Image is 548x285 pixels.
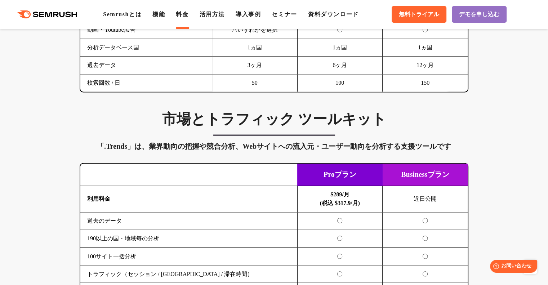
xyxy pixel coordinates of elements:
td: 近日公開 [383,186,468,212]
td: 〇 [297,248,383,265]
td: 3ヶ月 [212,57,298,74]
td: 〇 [297,212,383,230]
td: 〇 [297,230,383,248]
td: Proプラン [297,164,383,186]
td: 〇 [297,265,383,283]
td: Businessプラン [383,164,468,186]
td: 12ヶ月 [383,57,468,74]
td: 分析データベース国 [80,39,212,57]
td: 1ヵ国 [383,39,468,57]
a: セミナー [272,11,297,17]
td: 過去データ [80,57,212,74]
div: 「.Trends」は、業界動向の把握や競合分析、Webサイトへの流入元・ユーザー動向を分析する支援ツールです [80,141,468,152]
td: 1ヵ国 [297,39,383,57]
h3: 市場とトラフィック ツールキット [80,110,468,128]
td: 100 [297,74,383,92]
td: 〇 [383,230,468,248]
td: 1ヵ国 [212,39,298,57]
td: 6ヶ月 [297,57,383,74]
a: デモを申し込む [452,6,507,23]
td: 50 [212,74,298,92]
span: デモを申し込む [459,11,499,18]
a: 無料トライアル [392,6,446,23]
td: 〇 [383,21,468,39]
iframe: Help widget launcher [484,257,540,277]
td: 100サイト一括分析 [80,248,297,265]
span: 無料トライアル [399,11,439,18]
td: 過去のデータ [80,212,297,230]
td: トラフィック（セッション / [GEOGRAPHIC_DATA] / 滞在時間） [80,265,297,283]
b: $289/月 (税込 $317.9/月) [320,191,360,206]
a: Semrushとは [103,11,142,17]
td: 〇 [383,248,468,265]
td: 150 [383,74,468,92]
td: 〇 [383,212,468,230]
a: 活用方法 [200,11,225,17]
a: 料金 [176,11,188,17]
b: 利用料金 [87,196,110,202]
a: 機能 [152,11,165,17]
td: 190以上の国・地域毎の分析 [80,230,297,248]
a: 資料ダウンロード [308,11,359,17]
td: 〇 [383,265,468,283]
td: 検索回数 / 日 [80,74,212,92]
a: 導入事例 [236,11,261,17]
td: 動画・Youtube広告 [80,21,212,39]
